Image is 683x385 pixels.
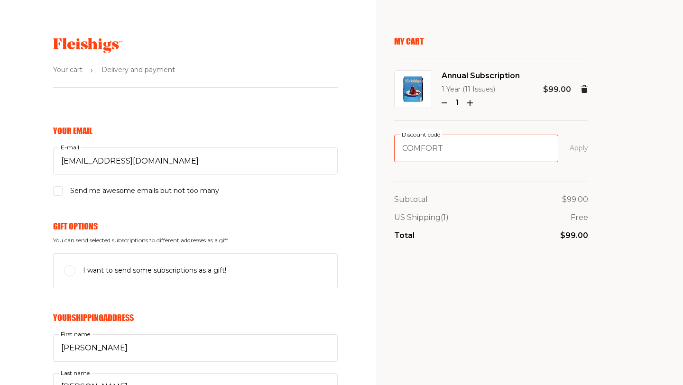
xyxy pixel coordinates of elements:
h6: Gift Options [53,221,338,231]
label: First name [59,329,92,339]
img: Annual Subscription Image [403,76,423,102]
label: E-mail [59,142,81,152]
span: You can send selected subscriptions to different addresses as a gift. [53,237,338,244]
span: Delivery and payment [102,64,175,76]
input: First name [53,334,338,362]
p: $99.00 [560,229,588,242]
h6: Your Shipping Address [53,312,338,323]
span: I want to send some subscriptions as a gift! [83,265,226,276]
p: Total [394,229,415,242]
p: $99.00 [562,193,588,206]
p: $99.00 [543,83,571,96]
p: My Cart [394,36,588,46]
input: Discount code [394,135,558,162]
button: Apply [570,143,588,154]
span: Your cart [53,64,83,76]
span: Annual Subscription [442,70,520,82]
p: Subtotal [394,193,428,206]
label: Discount code [400,129,442,140]
p: Free [571,211,588,224]
label: Last name [59,368,92,378]
p: 1 Year (11 Issues) [442,84,520,95]
h6: Your Email [53,126,92,136]
input: Send me awesome emails but not too many [53,186,63,196]
span: Send me awesome emails but not too many [70,185,219,197]
p: US Shipping (1) [394,211,449,224]
p: 1 [451,97,463,109]
input: E-mail [53,147,338,175]
input: I want to send some subscriptions as a gift! [64,265,75,276]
